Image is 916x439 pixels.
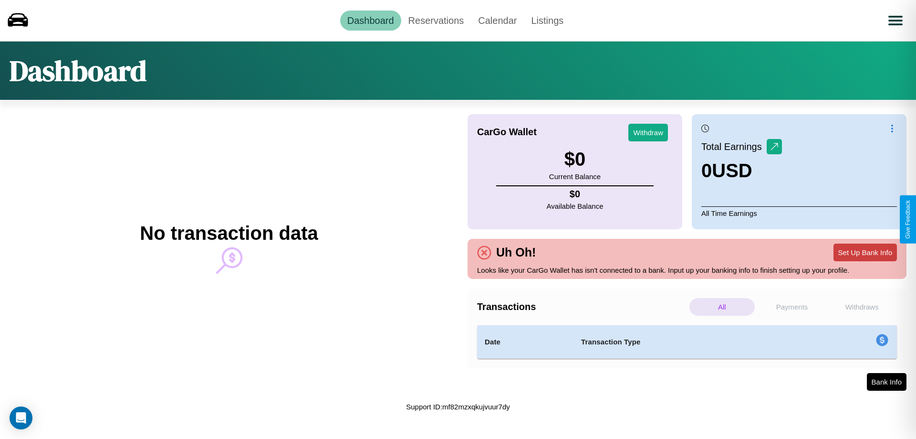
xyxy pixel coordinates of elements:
[760,298,825,316] p: Payments
[833,244,897,261] button: Set Up Bank Info
[10,407,32,429] div: Open Intercom Messenger
[581,336,798,348] h4: Transaction Type
[829,298,895,316] p: Withdraws
[905,200,911,239] div: Give Feedback
[477,301,687,312] h4: Transactions
[401,11,471,31] a: Reservations
[340,11,401,31] a: Dashboard
[701,160,782,182] h3: 0 USD
[547,189,604,200] h4: $ 0
[485,336,566,348] h4: Date
[471,11,524,31] a: Calendar
[524,11,571,31] a: Listings
[882,7,909,34] button: Open menu
[628,124,668,141] button: Withdraw
[689,298,755,316] p: All
[477,127,537,138] h4: CarGo Wallet
[701,138,767,155] p: Total Earnings
[477,264,897,277] p: Looks like your CarGo Wallet has isn't connected to a bank. Input up your banking info to finish ...
[140,223,318,244] h2: No transaction data
[549,149,601,170] h3: $ 0
[406,400,510,413] p: Support ID: mf82mzxqkujvuur7dy
[547,200,604,213] p: Available Balance
[477,325,897,359] table: simple table
[549,170,601,183] p: Current Balance
[491,246,541,259] h4: Uh Oh!
[867,373,906,391] button: Bank Info
[701,206,897,220] p: All Time Earnings
[10,51,146,90] h1: Dashboard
